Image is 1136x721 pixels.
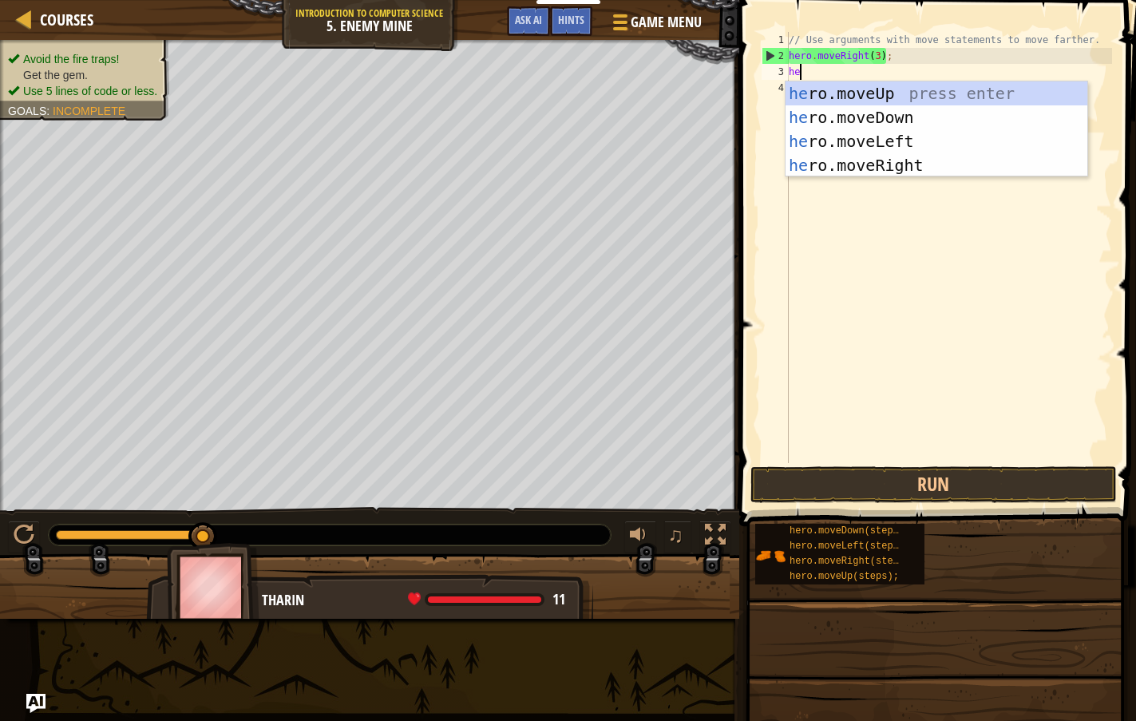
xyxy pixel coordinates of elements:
span: : [46,105,53,117]
span: Avoid the fire traps! [23,53,119,65]
button: ⌘ + P: Play [8,521,40,553]
img: portrait.png [755,541,786,571]
div: 3 [762,64,789,80]
span: Courses [40,9,93,30]
li: Use 5 lines of code or less. [8,83,157,99]
div: health: 11 / 11 [408,592,565,607]
span: hero.moveLeft(steps); [790,541,910,552]
span: ♫ [667,523,683,547]
span: Incomplete [53,105,125,117]
div: 1 [762,32,789,48]
span: hero.moveRight(steps); [790,556,916,567]
button: Ask AI [26,694,46,713]
li: Get the gem. [8,67,157,83]
button: Ask AI [507,6,550,36]
button: Toggle fullscreen [699,521,731,553]
button: Adjust volume [624,521,656,553]
span: hero.moveUp(steps); [790,571,899,582]
span: 11 [552,589,565,609]
span: hero.moveDown(steps); [790,525,910,537]
span: Use 5 lines of code or less. [23,85,157,97]
img: thang_avatar_frame.png [167,543,259,632]
span: Goals [8,105,46,117]
span: Hints [558,12,584,27]
li: Avoid the fire traps! [8,51,157,67]
span: Game Menu [631,12,702,33]
button: Run [750,466,1117,503]
span: Get the gem. [23,69,88,81]
button: Game Menu [600,6,711,44]
a: Courses [32,9,93,30]
div: Tharin [262,590,577,611]
div: 4 [762,80,789,96]
div: 2 [762,48,789,64]
button: ♫ [664,521,691,553]
span: Ask AI [515,12,542,27]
